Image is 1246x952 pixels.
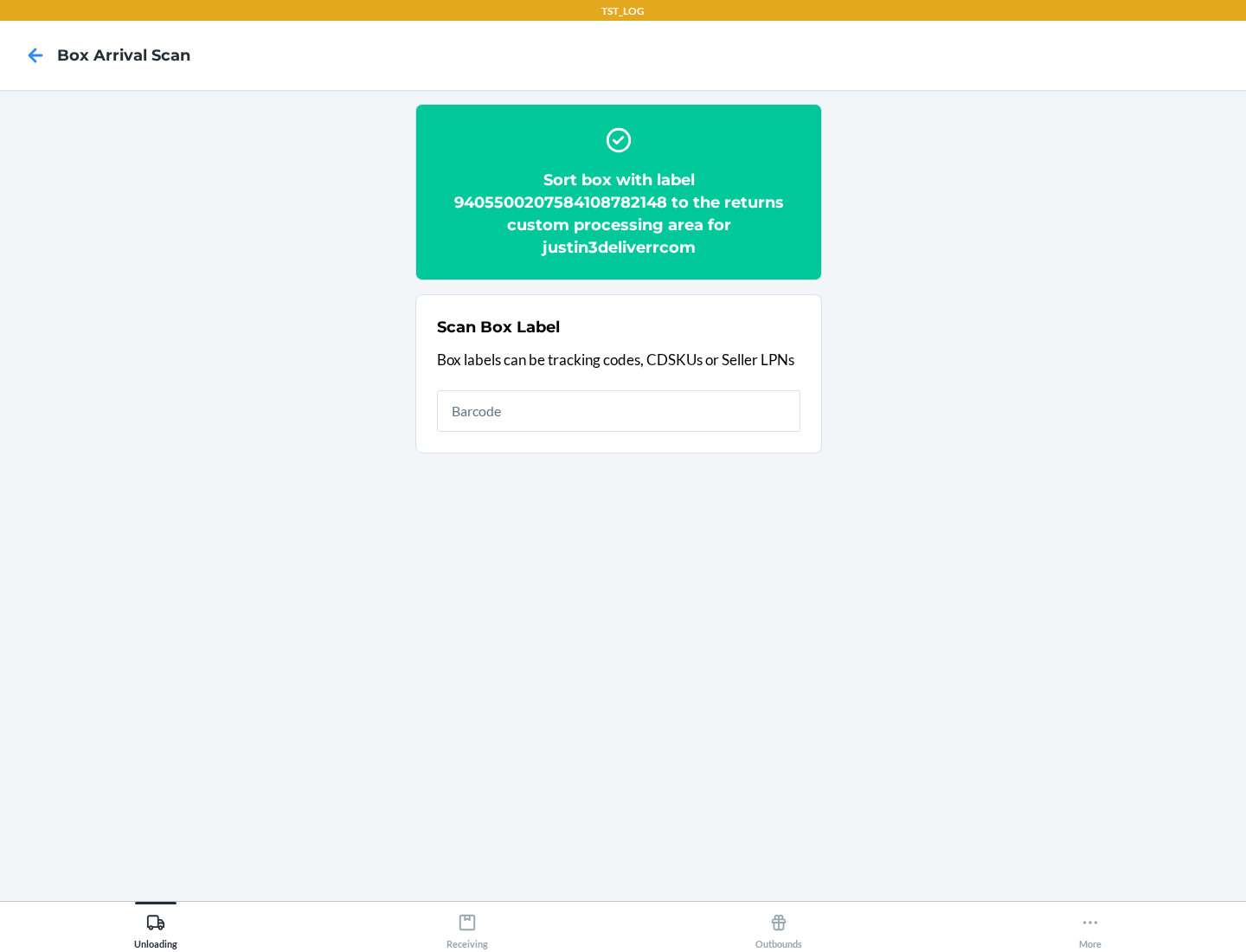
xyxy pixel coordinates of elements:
[437,169,800,259] h2: Sort box with label 9405500207584108782148 to the returns custom processing area for justin3deliv...
[311,902,623,949] button: Receiving
[437,349,800,371] p: Box labels can be tracking codes, CDSKUs or Seller LPNs
[134,906,177,949] div: Unloading
[437,390,800,432] input: Barcode
[755,906,802,949] div: Outbounds
[446,906,488,949] div: Receiving
[623,902,934,949] button: Outbounds
[437,316,560,338] h2: Scan Box Label
[1079,906,1101,949] div: More
[57,44,190,67] h4: Box Arrival Scan
[601,3,645,19] p: TST_LOG
[934,902,1246,949] button: More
